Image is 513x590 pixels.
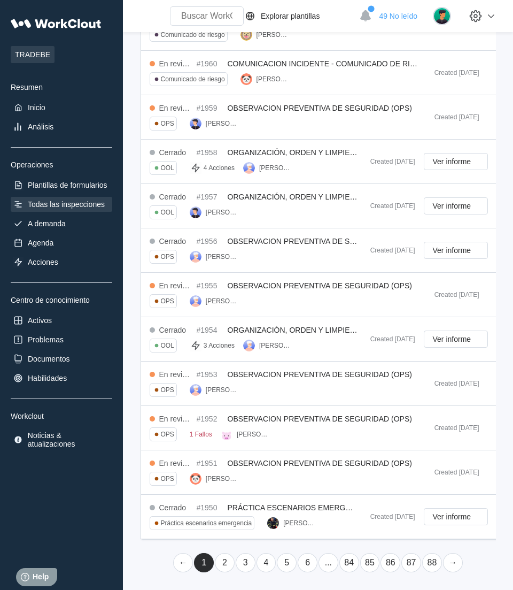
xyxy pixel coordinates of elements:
div: Documentos [28,355,70,363]
div: [PERSON_NAME] [206,120,239,127]
span: OBSERVACION PREVENTIVA DE SEGURIDAD (OPS) [228,370,412,379]
img: panda.png [240,73,252,85]
div: #1957 [197,193,223,201]
div: Cerrado [159,193,186,201]
a: ... [318,553,338,572]
a: Page 85 [360,553,380,572]
a: Page 88 [422,553,442,572]
img: user.png [433,7,451,25]
div: En revisión [159,281,192,290]
span: ORGANIZACIÓN, ORDEN Y LIMPIEZA (OOL) [228,326,382,334]
div: Created [DATE] [362,335,415,343]
div: Centro de conocimiento [11,296,112,304]
div: Created [DATE] [426,69,479,76]
div: [PERSON_NAME] [206,386,239,394]
div: Created [DATE] [362,247,415,254]
div: A demanda [28,219,66,228]
div: [PERSON_NAME] [206,297,239,305]
img: user-5.png [190,118,201,129]
img: 2a7a337f-28ec-44a9-9913-8eaa51124fce.jpg [267,517,279,529]
a: Page 3 [236,553,255,572]
a: Page 4 [256,553,276,572]
img: user-3.png [243,340,255,351]
div: Cerrado [159,326,186,334]
div: En revisión [159,415,192,423]
div: OOL [161,342,174,349]
div: 1 Fallos [190,431,212,438]
img: user-3.png [243,162,255,174]
div: En revisión [159,59,192,68]
div: OPS [161,253,174,260]
div: Comunicado de riesgo [161,75,225,83]
div: [PERSON_NAME] [256,31,290,39]
span: Ver informe [433,513,471,520]
div: Acciones [28,258,58,266]
div: OOL [161,209,174,216]
span: OBSERVACION PREVENTIVA DE SEGURIDAD (OPS) [228,237,412,246]
div: Problemas [28,335,64,344]
img: pig.png [221,428,232,440]
a: Next page [443,553,463,572]
div: Comunicado de riesgo [161,31,225,39]
div: Resumen [11,83,112,91]
div: Todas las inspecciones [28,200,105,209]
div: 4 Acciones [204,164,235,172]
div: #1956 [197,237,223,246]
button: Ver informe [424,197,488,214]
a: Page 6 [298,553,317,572]
div: [PERSON_NAME] [206,253,239,260]
div: Práctica escenarios emergencia [161,519,252,527]
div: OOL [161,164,174,172]
div: Plantillas de formularios [28,181,107,189]
div: Created [DATE] [362,158,415,165]
button: Ver informe [424,242,488,259]
button: Ver informe [424,153,488,170]
a: Previous page [173,553,193,572]
div: Análisis [28,122,53,131]
div: En revisión [159,370,192,379]
div: OPS [161,475,174,482]
div: #1951 [197,459,223,468]
span: OBSERVACION PREVENTIVA DE SEGURIDAD (OPS) [228,459,412,468]
div: Habilidades [28,374,67,382]
div: Activos [28,316,52,325]
span: OBSERVACION PREVENTIVA DE SEGURIDAD (OPS) [228,415,412,423]
div: Created [DATE] [362,202,415,210]
span: ORGANIZACIÓN, ORDEN Y LIMPIEZA (OOL) [228,148,382,157]
a: Todas las inspecciones [11,197,112,212]
a: Problemas [11,332,112,347]
div: OPS [161,120,174,127]
div: #1955 [197,281,223,290]
div: #1954 [197,326,223,334]
a: Page 86 [380,553,400,572]
div: 3 Acciones [204,342,235,349]
div: OPS [161,431,174,438]
div: [PERSON_NAME] [283,519,316,527]
div: En revisión [159,459,192,468]
a: Noticias & atualizaciones [11,429,112,450]
div: Created [DATE] [362,513,415,520]
a: Page 87 [401,553,421,572]
div: Created [DATE] [426,291,479,298]
div: #1952 [197,415,223,423]
span: ORGANIZACIÓN, ORDEN Y LIMPIEZA (OOL) [228,193,382,201]
a: Activos [11,313,112,328]
img: panda.png [190,473,201,485]
button: Ver informe [424,331,488,348]
div: #1953 [197,370,223,379]
span: OBSERVACION PREVENTIVA DE SEGURIDAD (OPS) [228,104,412,112]
span: PRÁCTICA ESCENARIOS EMERGENCIA [228,503,369,512]
div: OPS [161,386,174,394]
span: TRADEBE [11,46,55,63]
a: Page 2 [215,553,235,572]
div: [PERSON_NAME] [206,209,239,216]
span: OBSERVACION PREVENTIVA DE SEGURIDAD (OPS) [228,281,412,290]
img: user-3.png [190,384,201,396]
div: Cerrado [159,237,186,246]
div: OPS [161,297,174,305]
div: [PERSON_NAME] [259,342,292,349]
img: user-3.png [190,295,201,307]
div: Created [DATE] [426,424,479,432]
a: Documentos [11,351,112,366]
